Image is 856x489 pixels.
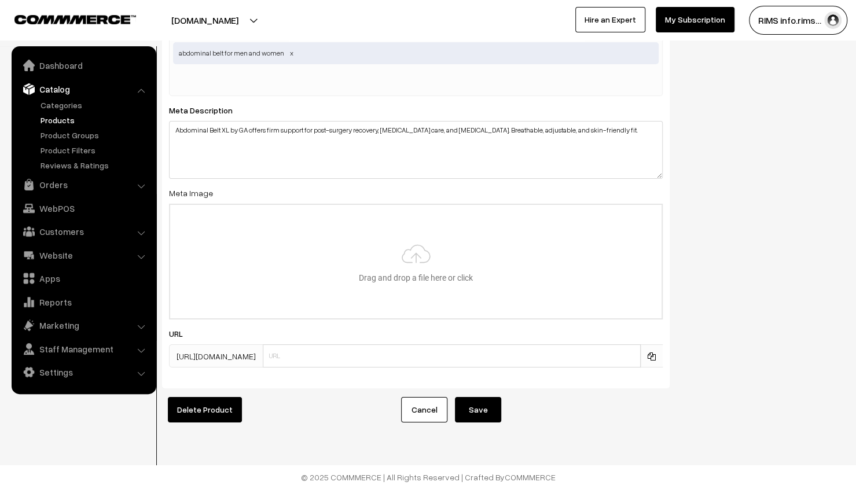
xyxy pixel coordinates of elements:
[38,159,152,171] a: Reviews & Ratings
[455,397,501,422] button: Save
[14,221,152,242] a: Customers
[131,6,279,35] button: [DOMAIN_NAME]
[38,114,152,126] a: Products
[14,362,152,383] a: Settings
[169,328,197,340] label: URL
[169,187,213,199] label: Meta Image
[14,55,152,76] a: Dashboard
[575,7,645,32] a: Hire an Expert
[14,245,152,266] a: Website
[14,12,116,25] a: COMMMERCE
[656,7,734,32] a: My Subscription
[173,42,659,64] span: abdominal belt for men and women
[38,129,152,141] a: Product Groups
[14,268,152,289] a: Apps
[14,79,152,100] a: Catalog
[168,397,242,422] button: Delete Product
[38,99,152,111] a: Categories
[749,6,847,35] button: RIMS info.rims…
[14,315,152,336] a: Marketing
[263,344,641,367] input: URL
[38,144,152,156] a: Product Filters
[401,397,447,422] a: Cancel
[14,292,152,312] a: Reports
[824,12,842,29] img: user
[169,121,663,179] textarea: Abdominal Belt XL by GA offers firm support for post-surgery recovery, [MEDICAL_DATA] care, and [...
[14,198,152,219] a: WebPOS
[14,339,152,359] a: Staff Management
[169,104,247,116] label: Meta Description
[14,174,152,195] a: Orders
[14,15,136,24] img: COMMMERCE
[505,472,556,482] a: COMMMERCE
[169,344,263,367] span: [URL][DOMAIN_NAME]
